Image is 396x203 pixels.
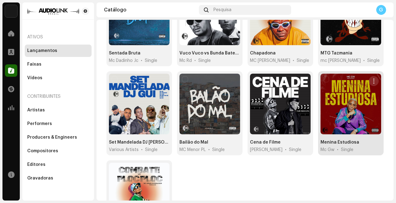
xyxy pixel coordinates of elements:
div: Gravadoras [27,176,53,181]
span: • [285,147,286,153]
span: • [194,58,196,64]
div: Single [145,147,157,153]
re-m-nav-item: Editores [25,158,92,171]
div: Single [289,147,301,153]
re-m-nav-item: Artistas [25,104,92,116]
re-m-nav-item: Producers & Engineers [25,131,92,144]
re-m-nav-item: Faixas [25,58,92,71]
div: Faixas [27,62,41,67]
div: Single [212,147,225,153]
span: Various Artists [109,147,139,153]
div: Producers & Engineers [27,135,77,140]
div: Performers [27,121,52,126]
div: Lançamentos [27,48,57,53]
span: Mc Gw [321,147,334,153]
span: • [208,147,210,153]
div: Compositores [27,149,58,153]
div: Vuco Vuco vs Bunda Batendo [179,50,240,56]
re-m-nav-item: Gravadoras [25,172,92,184]
div: Bailão do Mal [179,139,208,145]
div: Single [145,58,157,64]
span: Mc Rd [179,58,192,64]
div: MTG Tazmania [321,50,352,56]
span: Yuri Redicopa [250,147,282,153]
div: Menina Estudiosa [321,139,359,145]
img: 730b9dfe-18b5-4111-b483-f30b0c182d82 [5,5,17,17]
div: Chapadona [250,50,276,56]
div: Single [297,58,309,64]
div: Artistas [27,108,45,113]
span: • [141,147,143,153]
re-a-nav-header: Contribuintes [25,89,92,104]
span: • [141,58,142,64]
span: MC Menor PL [179,147,206,153]
div: Catálogo [104,7,196,12]
re-m-nav-item: Compositores [25,145,92,157]
div: Single [367,58,380,64]
div: Editores [27,162,45,167]
div: Cena de Filme [250,139,281,145]
re-m-nav-item: Performers [25,118,92,130]
span: Mc Dadinho Jc [109,58,138,64]
div: Single [341,147,353,153]
div: G [376,5,386,15]
span: • [337,147,338,153]
div: Vídeos [27,76,42,80]
img: 66658775-0fc6-4e6d-a4eb-175c1c38218d [27,7,79,15]
re-m-nav-item: Lançamentos [25,45,92,57]
div: Sentada Bruta [109,50,140,56]
span: MC Zuka [250,58,290,64]
span: • [363,58,365,64]
div: Single [198,58,211,64]
re-m-nav-item: Vídeos [25,72,92,84]
span: • [293,58,294,64]
span: mc Yuri jc [321,58,361,64]
span: Pesquisa [213,7,231,12]
div: Set Mandelada DJ Gui [109,139,170,145]
re-a-nav-header: Ativos [25,30,92,45]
